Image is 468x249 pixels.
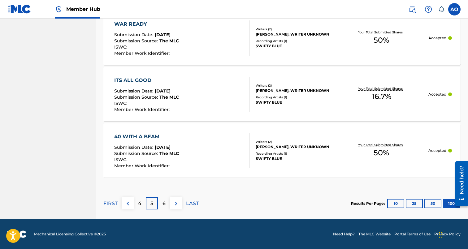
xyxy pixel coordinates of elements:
div: Recording Artists ( 1 ) [256,39,335,43]
div: User Menu [448,3,461,15]
span: Member Work Identifier : [114,163,171,169]
div: Recording Artists ( 1 ) [256,151,335,156]
span: Submission Source : [114,151,159,156]
span: Submission Source : [114,94,159,100]
button: 25 [406,199,423,208]
div: Notifications [438,6,444,12]
p: Accepted [428,148,446,153]
p: 6 [162,200,166,207]
p: LAST [186,200,199,207]
button: 100 [443,199,460,208]
div: SWIFTY BLUE [256,43,335,49]
span: The MLC [159,38,179,44]
img: Top Rightsholder [55,6,63,13]
span: Mechanical Licensing Collective © 2025 [34,231,106,237]
p: Accepted [428,35,446,41]
p: Your Total Submitted Shares: [358,143,405,147]
div: [PERSON_NAME], WRITER UNKNOWN [256,88,335,93]
div: Writers ( 2 ) [256,27,335,32]
span: ISWC : [114,157,129,162]
p: Accepted [428,92,446,97]
div: Writers ( 2 ) [256,140,335,144]
span: ISWC : [114,44,129,50]
div: Writers ( 2 ) [256,83,335,88]
div: ITS ALL GOOD [114,77,179,84]
div: [PERSON_NAME], WRITER UNKNOWN [256,32,335,37]
button: 10 [387,199,404,208]
div: SWIFTY BLUE [256,100,335,105]
iframe: Chat Widget [437,219,468,249]
a: WAR READYSubmission Date:[DATE]Submission Source:The MLCISWC:Member Work Identifier:Writers (2)[P... [103,11,461,65]
img: logo [7,230,27,238]
div: Drag [439,225,443,244]
a: The MLC Website [358,231,391,237]
span: Member Hub [66,6,100,13]
a: Privacy Policy [434,231,461,237]
span: Submission Date : [114,32,155,37]
img: search [409,6,416,13]
iframe: Resource Center [451,158,468,209]
p: 4 [138,200,141,207]
span: [DATE] [155,144,171,150]
div: WAR READY [114,20,179,28]
span: Member Work Identifier : [114,107,171,112]
p: Your Total Submitted Shares: [358,30,405,35]
span: The MLC [159,151,179,156]
span: [DATE] [155,32,171,37]
span: Member Work Identifier : [114,50,171,56]
a: Need Help? [333,231,355,237]
div: Help [422,3,435,15]
span: 50 % [374,35,389,46]
img: right [172,200,180,207]
span: [DATE] [155,88,171,94]
div: SWIFTY BLUE [256,156,335,161]
span: 16.7 % [372,91,391,102]
a: Portal Terms of Use [394,231,431,237]
span: The MLC [159,94,179,100]
span: Submission Date : [114,144,155,150]
span: Submission Source : [114,38,159,44]
span: ISWC : [114,101,129,106]
p: Your Total Submitted Shares: [358,86,405,91]
p: FIRST [103,200,118,207]
span: Submission Date : [114,88,155,94]
div: [PERSON_NAME], WRITER UNKNOWN [256,144,335,150]
a: Public Search [406,3,418,15]
img: help [425,6,432,13]
a: 40 WITH A BEAMSubmission Date:[DATE]Submission Source:The MLCISWC:Member Work Identifier:Writers ... [103,123,461,178]
button: 50 [424,199,441,208]
img: MLC Logo [7,5,31,14]
span: 50 % [374,147,389,158]
p: Results Per Page: [351,201,386,206]
div: 40 WITH A BEAM [114,133,179,140]
img: left [124,200,132,207]
div: Recording Artists ( 1 ) [256,95,335,100]
a: ITS ALL GOODSubmission Date:[DATE]Submission Source:The MLCISWC:Member Work Identifier:Writers (2... [103,67,461,121]
p: 5 [150,200,153,207]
